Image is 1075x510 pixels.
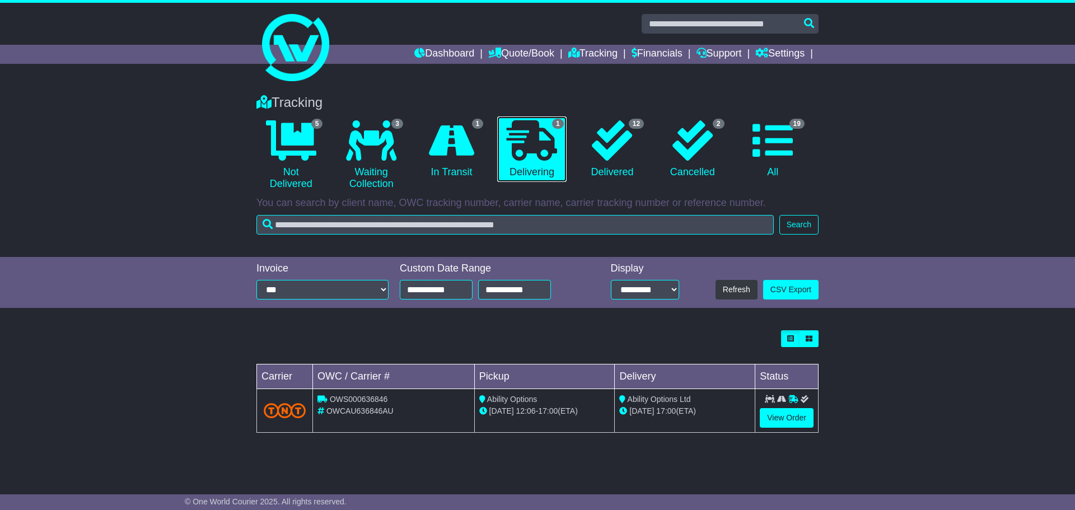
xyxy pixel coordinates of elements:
span: Ability Options Ltd [628,395,691,404]
a: 12 Delivered [578,116,647,183]
a: Tracking [568,45,618,64]
a: 1 Delivering [497,116,566,183]
div: - (ETA) [479,405,610,417]
p: You can search by client name, OWC tracking number, carrier name, carrier tracking number or refe... [256,197,819,209]
a: Quote/Book [488,45,554,64]
a: 3 Waiting Collection [336,116,405,194]
span: 1 [472,119,484,129]
a: 2 Cancelled [658,116,727,183]
div: (ETA) [619,405,750,417]
span: OWCAU636846AU [326,406,394,415]
span: [DATE] [629,406,654,415]
span: 3 [391,119,403,129]
span: 17:00 [656,406,676,415]
span: 12 [629,119,644,129]
span: 12:06 [516,406,536,415]
div: Display [611,263,679,275]
img: TNT_Domestic.png [264,403,306,418]
span: 1 [552,119,564,129]
td: Pickup [474,364,615,389]
button: Search [779,215,819,235]
a: Financials [632,45,683,64]
span: OWS000636846 [330,395,388,404]
a: 1 In Transit [417,116,486,183]
span: 5 [311,119,323,129]
a: View Order [760,408,814,428]
span: 2 [713,119,725,129]
span: 17:00 [538,406,558,415]
a: CSV Export [763,280,819,300]
button: Refresh [716,280,758,300]
td: Delivery [615,364,755,389]
a: Dashboard [414,45,474,64]
a: Support [697,45,742,64]
span: [DATE] [489,406,514,415]
td: Carrier [257,364,313,389]
span: © One World Courier 2025. All rights reserved. [185,497,347,506]
a: Settings [755,45,805,64]
div: Custom Date Range [400,263,579,275]
span: 19 [789,119,805,129]
div: Invoice [256,263,389,275]
td: Status [755,364,819,389]
a: 5 Not Delivered [256,116,325,194]
span: Ability Options [487,395,537,404]
div: Tracking [251,95,824,111]
a: 19 All [739,116,807,183]
td: OWC / Carrier # [313,364,475,389]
